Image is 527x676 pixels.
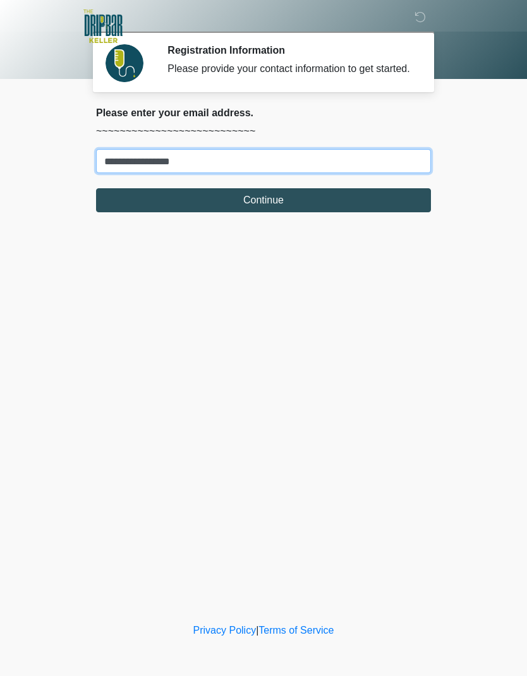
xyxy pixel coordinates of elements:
[193,625,257,636] a: Privacy Policy
[106,44,143,82] img: Agent Avatar
[258,625,334,636] a: Terms of Service
[83,9,123,43] img: The DRIPBaR - Keller Logo
[256,625,258,636] a: |
[96,124,431,139] p: ~~~~~~~~~~~~~~~~~~~~~~~~~~~
[167,61,412,76] div: Please provide your contact information to get started.
[96,188,431,212] button: Continue
[96,107,431,119] h2: Please enter your email address.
